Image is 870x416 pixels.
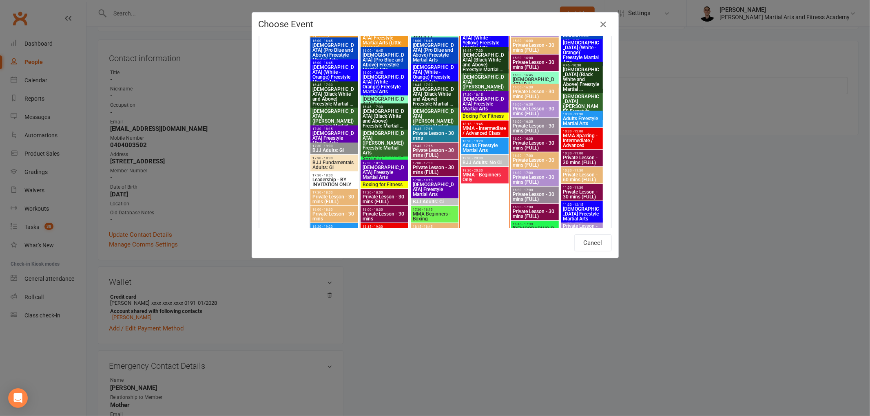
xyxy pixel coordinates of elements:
h4: Choose Event [259,19,612,29]
span: 18:00 - 18:30 [312,208,357,211]
span: Private Lesson - 30 mins (FULL) [513,123,558,133]
span: 16:30 - 17:00 [513,205,558,209]
span: [DEMOGRAPHIC_DATA] (Pro Orange and Above) Freestyle Martial Art... [563,13,602,38]
span: MMA - Intermediate / Advanced Class [463,126,507,136]
span: [DEMOGRAPHIC_DATA] (White - Yellow) Freestyle Martial Arts [463,31,507,50]
span: [DEMOGRAPHIC_DATA] Freestyle Martial Arts [463,97,507,111]
span: 11:30 - 12:15 [563,203,602,207]
span: 16:45 - 17:30 [312,83,357,87]
span: Private Lesson - 30 mins (FULL) [513,106,558,116]
span: Private Lesson - 30 mins (FULL) [513,60,558,70]
span: Private Lesson - 30 mins (FULL) [412,148,457,158]
span: 18:15 - 18:45 [412,225,457,229]
span: 19:30 - 20:30 [463,169,507,172]
span: [DEMOGRAPHIC_DATA] BJJ [362,153,407,163]
span: BJJ Adults: No Gi [463,160,507,165]
span: [DEMOGRAPHIC_DATA] (Black White and Above) Freestyle Martial ... [362,109,407,128]
span: [DEMOGRAPHIC_DATA] (White - Orange) Freestyle Martial Arts [412,65,457,84]
span: 16:00 - 16:45 [513,73,558,77]
span: 10:30 - 11:30 [563,169,602,172]
span: [DEMOGRAPHIC_DATA] (White - Orange) Freestyle Martial Arts [362,75,407,94]
button: Close [597,18,610,31]
span: 16:00 - 16:45 [412,39,457,43]
span: [DEMOGRAPHIC_DATA] BJJ [513,77,558,87]
span: [DEMOGRAPHIC_DATA] ([PERSON_NAME]) Freestyle Martial Arts [412,109,457,133]
span: Private Lesson - 30 mins (FULL) [412,165,457,175]
span: Private Lesson - 30 mins [412,131,457,141]
span: 10:30 - 11:30 [563,112,602,116]
span: 17:30 - 18:15 [312,127,357,131]
button: Cancel [574,234,612,251]
span: Boxing For Fitness [463,114,507,119]
span: 17:30 - 18:15 [412,208,457,211]
span: 16:30 - 17:00 [513,188,558,192]
span: [DEMOGRAPHIC_DATA] (Black White and Above) Freestyle Martial ... [463,53,507,72]
span: [DEMOGRAPHIC_DATA] BJJ [513,226,558,236]
span: 17:30 - 18:00 [312,191,357,194]
span: MMA - Beginners Only [463,172,507,182]
span: [DEMOGRAPHIC_DATA] Freestyle Martial Arts [563,207,602,221]
span: [DEMOGRAPHIC_DATA] ([PERSON_NAME]) Freestyle Martial Arts [362,131,407,155]
span: [DEMOGRAPHIC_DATA] Freestyle Martial Arts (Little Heroes) [362,31,407,50]
span: Adults Freestyle Martial Arts [563,116,602,126]
span: Leadership - BY INVITATION ONLY [312,177,357,187]
span: Private Lesson - 30 mins (FULL) [513,158,558,167]
span: [DEMOGRAPHIC_DATA] Freestyle Martial Arts [312,131,357,145]
span: 16:00 - 16:30 [513,137,558,141]
span: 16:45 - 17:30 [463,49,507,53]
span: 10:30 - 11:00 [563,152,602,155]
span: 15:30 - 16:00 [513,39,558,43]
span: Private Lesson - 30 mins (FULL) [312,194,357,204]
span: MMA Sparring - Intermediate / Advanced [563,133,602,148]
span: 11:00 - 11:30 [563,186,602,189]
span: 16:00 - 16:30 [513,86,558,89]
span: 18:00 - 18:30 [362,208,407,211]
span: 16:45 - 17:30 [362,105,407,109]
span: [DEMOGRAPHIC_DATA] (Pro Blue and Above) Freestyle Martial Arts [362,53,407,72]
span: [DEMOGRAPHIC_DATA] (White - Orange) Freestyle Martial Arts [312,65,357,84]
span: 16:00 - 16:30 [513,103,558,106]
span: Private Lesson - 60 mins (FULL) [563,172,602,182]
span: 17:30 - 18:00 [312,174,357,177]
span: 16:45 - 17:15 [412,144,457,148]
span: 17:30 - 18:15 [463,93,507,97]
span: [DEMOGRAPHIC_DATA] (White - Orange) Freestyle Martial Arts [563,40,602,65]
span: Private Lesson - 30 mins (FULL) [513,209,558,219]
span: 16:00 - 16:45 [362,71,407,75]
span: [DEMOGRAPHIC_DATA] ([PERSON_NAME]) Freestyle Martial Arts [563,94,602,119]
span: Private Lesson - 30 mins (FULL) [563,155,602,165]
span: [DEMOGRAPHIC_DATA] (Black White and Above) Freestyle Martial ... [563,67,602,92]
span: Private Lesson - 30 mins (FULL) [563,224,602,233]
span: Private Lesson - 30 mins (FULL) [513,43,558,53]
span: BJJ Fundamentals Adults: Gi [312,160,357,170]
span: 15:30 - 16:00 [513,56,558,60]
span: Private Lesson - 30 mins (FULL) [362,194,407,204]
span: Private Lesson - 30 mins [362,211,407,221]
span: Private Lesson - 30 mins (FULL) [513,89,558,99]
span: 17:30 - 18:15 [412,178,457,182]
span: [DEMOGRAPHIC_DATA] BJJ [362,97,407,106]
span: [DEMOGRAPHIC_DATA] ([PERSON_NAME]) Freestyle Martial Arts [463,75,507,99]
span: 19:30 - 20:30 [463,156,507,160]
span: Private Lesson - 30 mins (FULL) [513,175,558,185]
span: 9:45 - 10:30 [563,64,602,67]
span: 16:45 - 17:30 [412,83,457,87]
span: Adults Freestyle Martial Arts [463,143,507,153]
div: Open Intercom Messenger [8,388,28,408]
span: [DEMOGRAPHIC_DATA] Freestyle Martial Arts [362,165,407,180]
span: Private Lesson - 30 mins (FULL) [513,192,558,202]
span: Boxing for Fitness [362,182,407,187]
span: 18:15 - 19:30 [362,225,407,229]
span: 10:30 - 12:00 [563,130,602,133]
span: [DEMOGRAPHIC_DATA] (Black White and Above) Freestyle Martial ... [312,87,357,106]
span: [DEMOGRAPHIC_DATA] (Pro Blue and Above) Freestyle Martial Arts [312,43,357,62]
span: Private Lesson - 30 mins [312,211,357,221]
span: BJJ Adults: Gi [412,199,457,204]
span: [DEMOGRAPHIC_DATA] (Black White and Above) Freestyle Martial ... [412,87,457,106]
span: 16:30 - 17:00 [513,154,558,158]
span: 17:30 - 18:30 [312,156,357,160]
span: 16:00 - 16:45 [312,39,357,43]
span: BJJ Adults: Gi [312,148,357,153]
span: 17:30 - 18:00 [362,191,407,194]
span: [DEMOGRAPHIC_DATA] ([PERSON_NAME]) Freestyle Martial Arts [312,109,357,133]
